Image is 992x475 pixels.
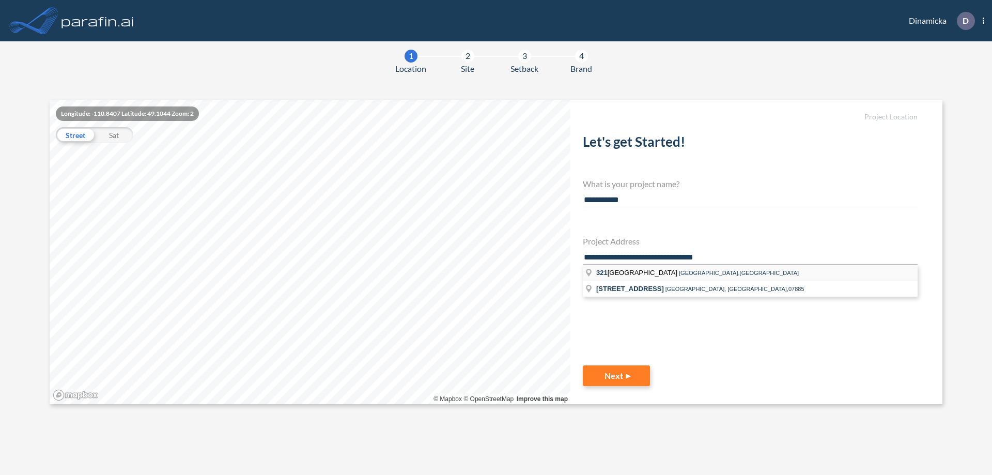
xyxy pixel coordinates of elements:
span: [GEOGRAPHIC_DATA] [596,269,679,277]
span: [STREET_ADDRESS] [596,285,664,293]
span: 321 [596,269,608,277]
div: 1 [405,50,417,63]
div: Longitude: -110.8407 Latitude: 49.1044 Zoom: 2 [56,106,199,121]
canvas: Map [50,100,570,404]
h4: Project Address [583,236,918,246]
img: logo [59,10,136,31]
a: Mapbox [433,395,462,403]
a: Improve this map [517,395,568,403]
p: D [963,16,969,25]
div: Dinamicka [893,12,984,30]
span: [GEOGRAPHIC_DATA],[GEOGRAPHIC_DATA] [679,270,799,276]
a: OpenStreetMap [463,395,514,403]
div: Sat [95,127,133,143]
h5: Project Location [583,113,918,121]
div: 2 [461,50,474,63]
button: Next [583,365,650,386]
div: 4 [575,50,588,63]
span: [GEOGRAPHIC_DATA], [GEOGRAPHIC_DATA],07885 [665,286,804,292]
span: Brand [570,63,592,75]
h4: What is your project name? [583,179,918,189]
h2: Let's get Started! [583,134,918,154]
span: Location [395,63,426,75]
div: Street [56,127,95,143]
span: Site [461,63,474,75]
div: 3 [518,50,531,63]
a: Mapbox homepage [53,389,98,401]
span: Setback [510,63,538,75]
